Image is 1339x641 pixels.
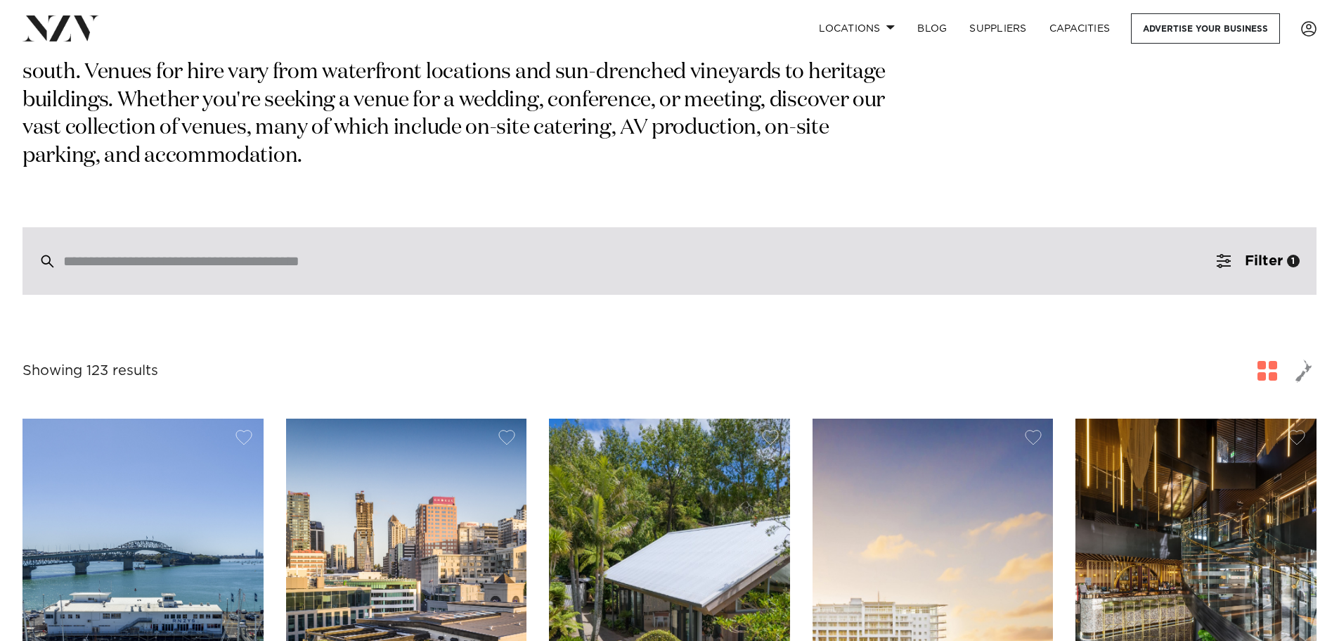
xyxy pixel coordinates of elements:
a: BLOG [906,13,958,44]
button: Filter1 [1200,227,1317,295]
img: nzv-logo.png [22,15,99,41]
div: 1 [1287,255,1300,267]
a: Capacities [1038,13,1122,44]
a: SUPPLIERS [958,13,1037,44]
a: Locations [808,13,906,44]
a: Advertise your business [1131,13,1280,44]
span: Filter [1245,254,1283,268]
div: Showing 123 results [22,360,158,382]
